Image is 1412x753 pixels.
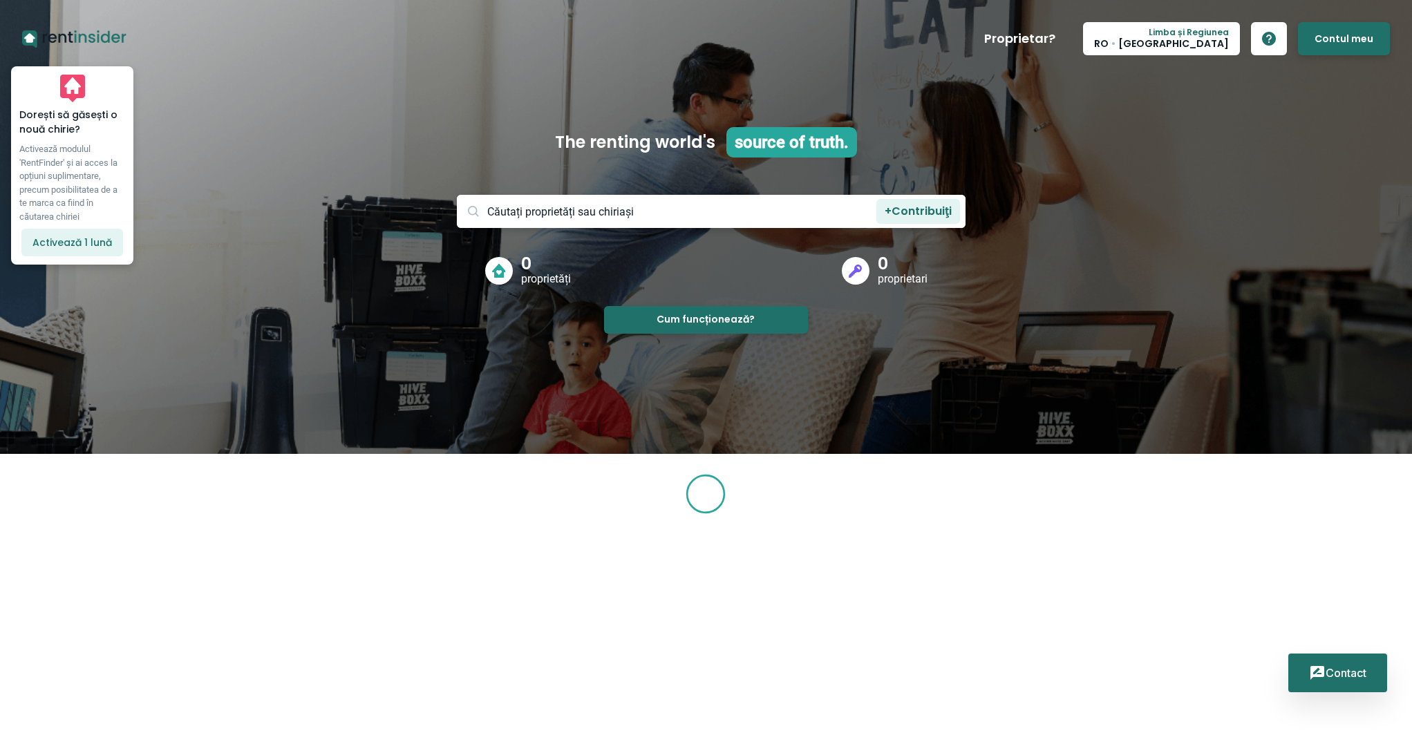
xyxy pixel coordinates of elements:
[876,204,960,218] p: + Contribuiţi
[1149,28,1229,37] span: Limba și Regiunea
[19,142,125,223] p: Activează modulul 'RentFinder' și ai acces la opțiuni suplimentare, precum posibilitatea de a te ...
[19,108,125,137] p: Dorești să găsești o nouă chirie?
[1298,22,1390,55] button: Contul meu
[876,199,960,223] button: +Contribuiţi
[555,130,715,155] p: The renting world's
[1111,37,1116,50] span: •
[521,256,571,272] p: 0
[457,195,966,228] input: Căutați proprietăți sau chiriași
[22,30,126,48] a: RentInsider
[21,229,123,256] button: Activează 1 lună
[878,256,928,272] p: 0
[968,22,1072,55] button: Proprietar?
[1094,38,1229,50] span: RO [GEOGRAPHIC_DATA]
[878,272,928,286] p: proprietari
[521,272,571,286] p: proprietăți
[726,127,857,158] p: source of truth.
[1083,22,1240,55] button: Limba și RegiuneaRO•[GEOGRAPHIC_DATA]
[604,306,807,334] button: Cum funcționează?
[32,237,112,249] p: Activează 1 lună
